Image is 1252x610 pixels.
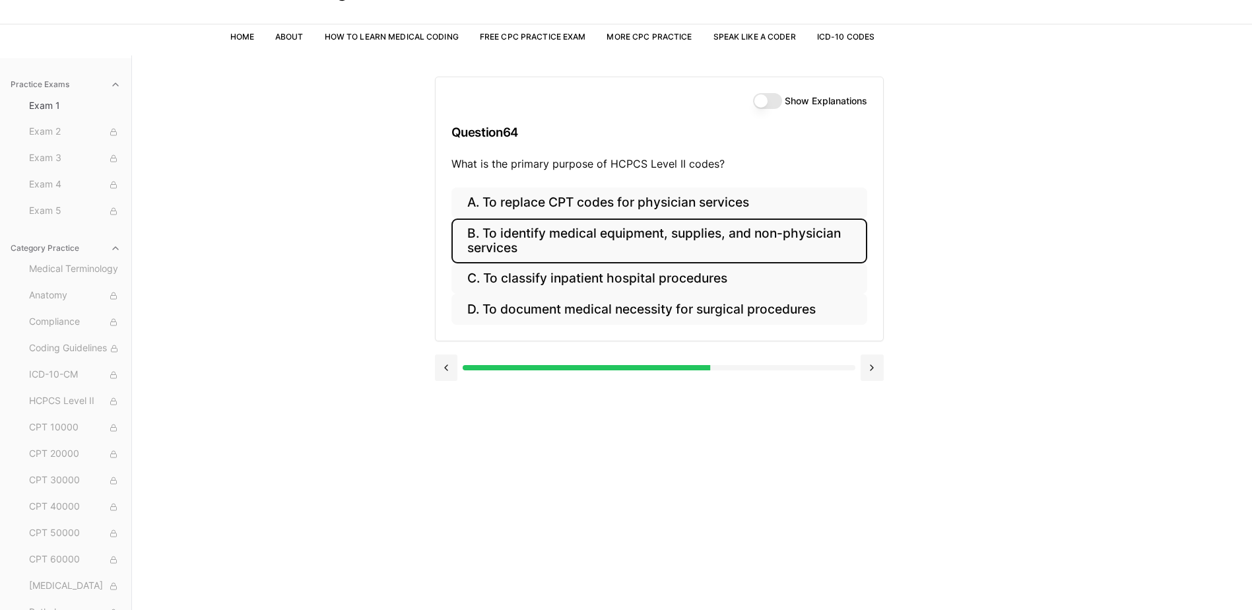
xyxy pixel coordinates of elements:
[29,368,121,382] span: ICD-10-CM
[24,312,126,333] button: Compliance
[24,95,126,116] button: Exam 1
[24,121,126,143] button: Exam 2
[325,32,459,42] a: How to Learn Medical Coding
[29,421,121,435] span: CPT 10000
[451,113,867,152] h3: Question 64
[451,294,867,325] button: D. To document medical necessity for surgical procedures
[480,32,586,42] a: Free CPC Practice Exam
[713,32,796,42] a: Speak Like a Coder
[29,125,121,139] span: Exam 2
[275,32,304,42] a: About
[29,579,121,593] span: [MEDICAL_DATA]
[24,148,126,169] button: Exam 3
[451,187,867,219] button: A. To replace CPT codes for physician services
[29,151,121,166] span: Exam 3
[607,32,692,42] a: More CPC Practice
[24,523,126,544] button: CPT 50000
[29,341,121,356] span: Coding Guidelines
[24,364,126,386] button: ICD-10-CM
[24,285,126,306] button: Anatomy
[29,99,121,112] span: Exam 1
[29,394,121,409] span: HCPCS Level II
[29,500,121,514] span: CPT 40000
[24,549,126,570] button: CPT 60000
[5,74,126,95] button: Practice Exams
[451,156,867,172] p: What is the primary purpose of HCPCS Level II codes?
[5,238,126,259] button: Category Practice
[24,338,126,359] button: Coding Guidelines
[24,496,126,518] button: CPT 40000
[29,315,121,329] span: Compliance
[24,417,126,438] button: CPT 10000
[29,204,121,219] span: Exam 5
[29,553,121,567] span: CPT 60000
[29,447,121,461] span: CPT 20000
[29,262,121,277] span: Medical Terminology
[24,201,126,222] button: Exam 5
[29,288,121,303] span: Anatomy
[29,526,121,541] span: CPT 50000
[817,32,874,42] a: ICD-10 Codes
[24,470,126,491] button: CPT 30000
[230,32,254,42] a: Home
[24,391,126,412] button: HCPCS Level II
[451,219,867,263] button: B. To identify medical equipment, supplies, and non-physician services
[785,96,867,106] label: Show Explanations
[29,473,121,488] span: CPT 30000
[24,444,126,465] button: CPT 20000
[24,174,126,195] button: Exam 4
[24,259,126,280] button: Medical Terminology
[29,178,121,192] span: Exam 4
[451,263,867,294] button: C. To classify inpatient hospital procedures
[24,576,126,597] button: [MEDICAL_DATA]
